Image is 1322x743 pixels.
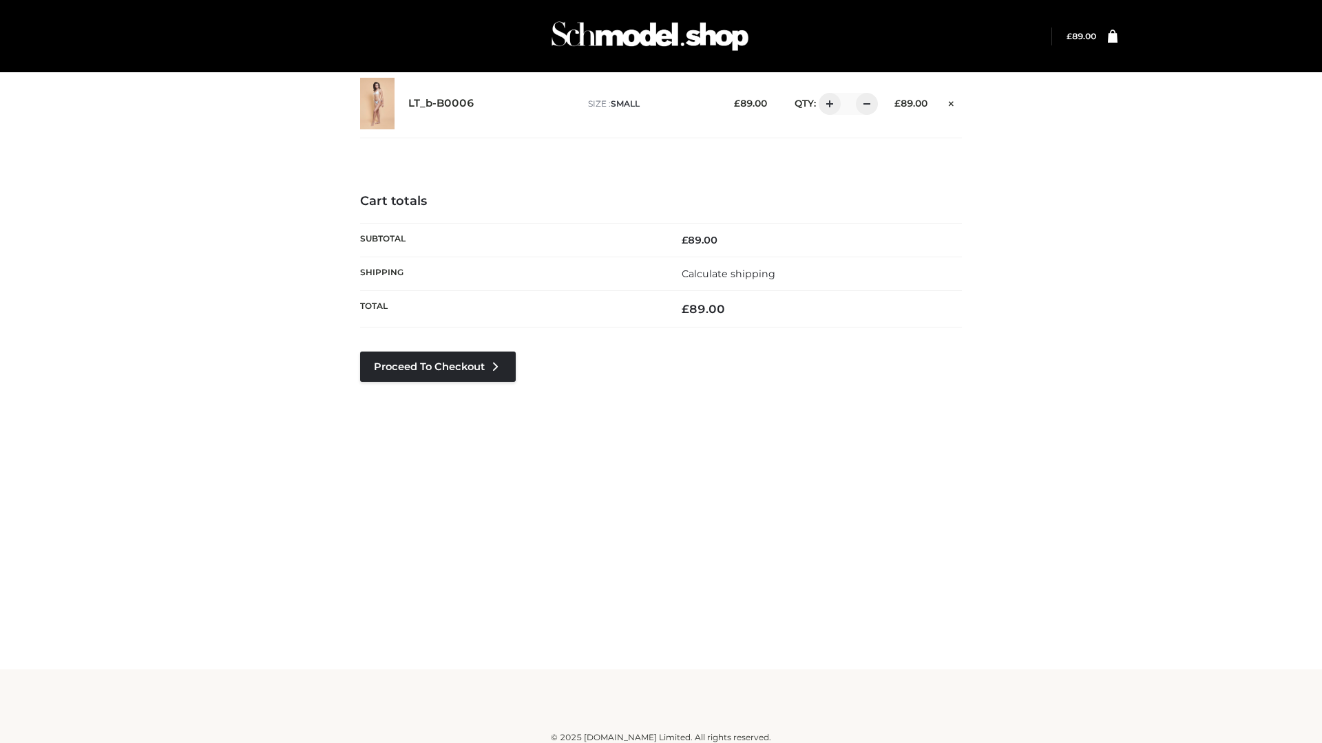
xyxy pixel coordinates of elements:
span: SMALL [611,98,640,109]
div: QTY: [781,93,873,115]
bdi: 89.00 [682,302,725,316]
th: Subtotal [360,223,661,257]
img: Schmodel Admin 964 [547,9,753,63]
bdi: 89.00 [894,98,927,109]
bdi: 89.00 [1067,31,1096,41]
h4: Cart totals [360,194,962,209]
th: Shipping [360,257,661,290]
a: Remove this item [941,93,962,111]
span: £ [1067,31,1072,41]
bdi: 89.00 [682,234,717,246]
a: LT_b-B0006 [408,97,474,110]
a: Calculate shipping [682,268,775,280]
a: Proceed to Checkout [360,352,516,382]
bdi: 89.00 [734,98,767,109]
p: size : [588,98,713,110]
th: Total [360,291,661,327]
a: £89.00 [1067,31,1096,41]
span: £ [682,302,689,316]
span: £ [682,234,688,246]
span: £ [894,98,901,109]
span: £ [734,98,740,109]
